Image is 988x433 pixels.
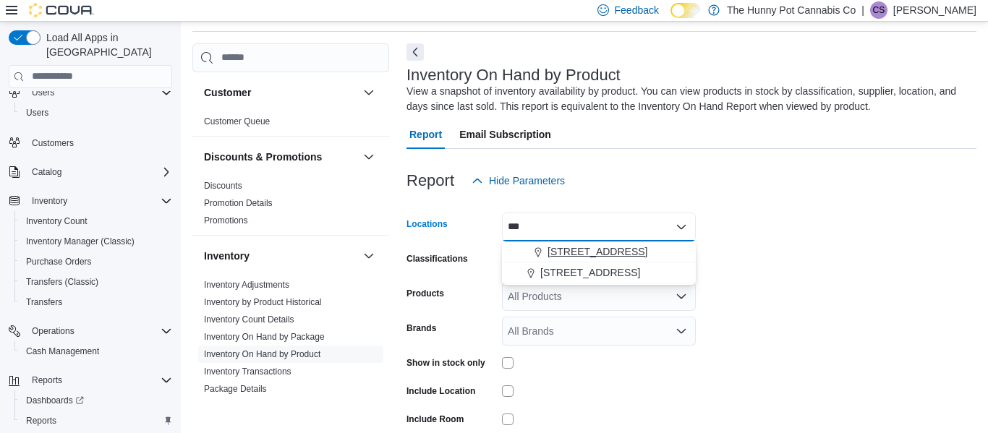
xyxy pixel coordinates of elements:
[26,163,67,181] button: Catalog
[873,1,885,19] span: CS
[204,85,357,100] button: Customer
[20,343,172,360] span: Cash Management
[26,276,98,288] span: Transfers (Classic)
[20,412,62,429] a: Reports
[360,84,378,101] button: Customer
[204,331,325,343] span: Inventory On Hand by Package
[20,213,172,230] span: Inventory Count
[204,332,325,342] a: Inventory On Hand by Package
[26,84,172,101] span: Users
[26,134,80,152] a: Customers
[20,233,172,250] span: Inventory Manager (Classic)
[14,211,178,231] button: Inventory Count
[20,253,172,270] span: Purchase Orders
[406,288,444,299] label: Products
[41,30,172,59] span: Load All Apps in [GEOGRAPHIC_DATA]
[676,325,687,337] button: Open list of options
[26,346,99,357] span: Cash Management
[14,103,178,123] button: Users
[670,18,671,19] span: Dark Mode
[406,43,424,61] button: Next
[32,325,74,337] span: Operations
[466,166,571,195] button: Hide Parameters
[204,297,322,307] a: Inventory by Product Historical
[204,198,273,208] a: Promotion Details
[20,273,172,291] span: Transfers (Classic)
[615,3,659,17] span: Feedback
[26,415,56,426] span: Reports
[406,385,475,397] label: Include Location
[204,349,320,359] a: Inventory On Hand by Product
[204,366,291,377] span: Inventory Transactions
[29,3,94,17] img: Cova
[893,1,976,19] p: [PERSON_NAME]
[406,413,464,425] label: Include Room
[26,236,135,247] span: Inventory Manager (Classic)
[20,273,104,291] a: Transfers (Classic)
[32,374,62,386] span: Reports
[406,218,448,230] label: Locations
[26,296,62,308] span: Transfers
[870,1,887,19] div: Cameron Sweet
[20,392,172,409] span: Dashboards
[360,148,378,166] button: Discounts & Promotions
[204,366,291,377] a: Inventory Transactions
[204,384,267,394] a: Package Details
[3,191,178,211] button: Inventory
[20,293,172,311] span: Transfers
[861,1,864,19] p: |
[26,215,88,227] span: Inventory Count
[676,291,687,302] button: Open list of options
[406,84,969,114] div: View a snapshot of inventory availability by product. You can view products in stock by classific...
[204,150,322,164] h3: Discounts & Promotions
[489,173,565,188] span: Hide Parameters
[26,192,73,210] button: Inventory
[26,133,172,151] span: Customers
[20,392,90,409] a: Dashboards
[26,395,84,406] span: Dashboards
[406,357,485,369] label: Show in stock only
[204,181,242,191] a: Discounts
[204,116,270,127] span: Customer Queue
[26,372,172,389] span: Reports
[3,82,178,103] button: Users
[14,272,178,292] button: Transfers (Classic)
[3,370,178,390] button: Reports
[406,253,468,265] label: Classifications
[26,256,92,267] span: Purchase Orders
[204,383,267,395] span: Package Details
[406,172,454,189] h3: Report
[540,265,640,280] span: [STREET_ADDRESS]
[26,84,60,101] button: Users
[32,195,67,207] span: Inventory
[32,87,54,98] span: Users
[20,293,68,311] a: Transfers
[204,280,289,290] a: Inventory Adjustments
[204,85,251,100] h3: Customer
[502,241,696,262] button: [STREET_ADDRESS]
[204,215,248,226] a: Promotions
[26,163,172,181] span: Catalog
[459,120,551,149] span: Email Subscription
[26,107,48,119] span: Users
[32,137,74,149] span: Customers
[502,241,696,283] div: Choose from the following options
[20,343,105,360] a: Cash Management
[26,322,80,340] button: Operations
[548,244,647,259] span: [STREET_ADDRESS]
[204,215,248,226] span: Promotions
[192,177,389,235] div: Discounts & Promotions
[20,104,54,121] a: Users
[20,233,140,250] a: Inventory Manager (Classic)
[204,249,357,263] button: Inventory
[502,262,696,283] button: [STREET_ADDRESS]
[204,197,273,209] span: Promotion Details
[14,411,178,431] button: Reports
[20,253,98,270] a: Purchase Orders
[204,249,250,263] h3: Inventory
[670,3,701,18] input: Dark Mode
[26,372,68,389] button: Reports
[676,221,687,233] button: Close list of options
[406,67,621,84] h3: Inventory On Hand by Product
[3,321,178,341] button: Operations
